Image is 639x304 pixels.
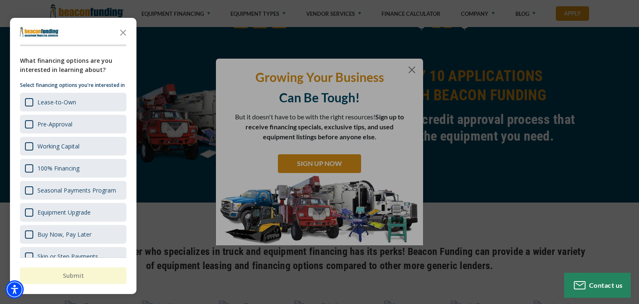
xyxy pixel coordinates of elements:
p: Select financing options you're interested in [20,81,126,89]
button: Close the survey [115,24,131,40]
div: Survey [10,18,136,294]
span: Contact us [589,281,623,289]
div: Equipment Upgrade [37,208,91,216]
div: 100% Financing [37,164,79,172]
div: Skip or Step Payments [37,252,98,260]
div: Seasonal Payments Program [37,186,116,194]
div: What financing options are you interested in learning about? [20,56,126,74]
div: 100% Financing [20,159,126,178]
div: Buy Now, Pay Later [20,225,126,244]
div: Working Capital [20,137,126,156]
div: Seasonal Payments Program [20,181,126,200]
div: Buy Now, Pay Later [37,230,92,238]
button: Submit [20,267,126,284]
div: Lease-to-Own [20,93,126,111]
div: Skip or Step Payments [20,247,126,266]
img: Company logo [20,27,59,37]
div: Working Capital [37,142,79,150]
div: Equipment Upgrade [20,203,126,222]
div: Lease-to-Own [37,98,76,106]
div: Pre-Approval [37,120,72,128]
div: Pre-Approval [20,115,126,133]
div: Accessibility Menu [5,280,24,299]
button: Contact us [564,273,631,298]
